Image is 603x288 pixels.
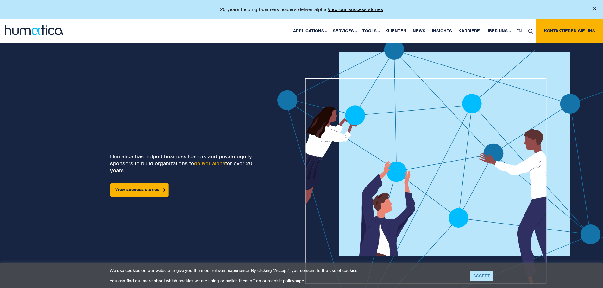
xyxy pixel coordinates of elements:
a: Services [330,19,359,43]
a: Klienten [382,19,410,43]
a: Tools [359,19,382,43]
a: Über uns [483,19,513,43]
p: 20 years helping business leaders deliver alpha. [220,6,383,13]
a: Karriere [455,19,483,43]
a: View our success stories [328,6,383,13]
a: EN [513,19,525,43]
a: Kontaktieren Sie uns [536,19,603,43]
a: News [410,19,429,43]
a: Applications [290,19,330,43]
a: Insights [429,19,455,43]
